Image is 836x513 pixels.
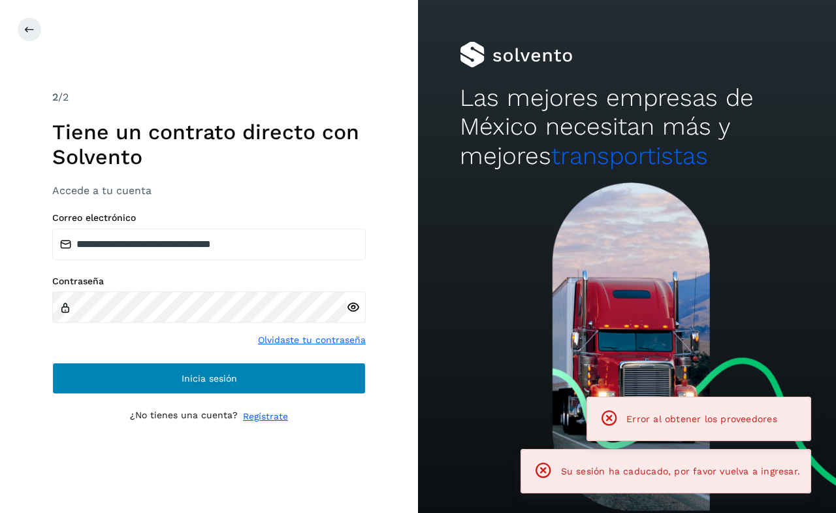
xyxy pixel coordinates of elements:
[243,410,288,423] a: Regístrate
[52,120,366,170] h1: Tiene un contrato directo con Solvento
[460,84,794,171] h2: Las mejores empresas de México necesitan más y mejores
[561,466,800,476] span: Su sesión ha caducado, por favor vuelva a ingresar.
[52,212,366,223] label: Correo electrónico
[52,184,366,197] h3: Accede a tu cuenta
[52,276,366,287] label: Contraseña
[130,410,238,423] p: ¿No tienes una cuenta?
[182,374,237,383] span: Inicia sesión
[52,90,366,105] div: /2
[551,142,708,170] span: transportistas
[52,363,366,394] button: Inicia sesión
[52,91,58,103] span: 2
[258,333,366,347] a: Olvidaste tu contraseña
[626,414,777,424] span: Error al obtener los proveedores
